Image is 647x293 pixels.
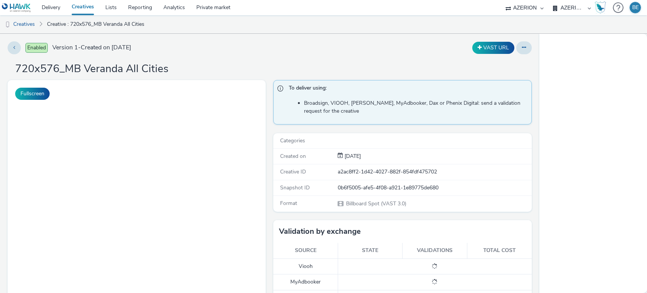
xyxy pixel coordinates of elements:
[280,168,306,175] span: Creative ID
[4,21,11,28] img: dooh
[273,274,338,290] td: MyAdbooker
[343,153,361,160] div: Creation 18 August 2025, 12:57
[403,243,467,258] th: Validations
[43,15,148,33] a: Creative : 720x576_MB Veranda All Cities
[273,243,338,258] th: Source
[472,42,514,54] button: VAST URL
[338,243,403,258] th: State
[470,42,516,54] div: Duplicate the creative as a VAST URL
[304,99,527,115] li: Broadsign, VIOOH, [PERSON_NAME], MyAdbooker, Dax or Phenix Digital: send a validation request for...
[345,200,406,207] span: Billboard Spot (VAST 3.0)
[280,200,297,207] span: Format
[279,226,361,237] h3: Validation by exchange
[15,62,168,76] h1: 720x576_MB Veranda All Cities
[632,2,639,13] div: BE
[343,153,361,160] span: [DATE]
[595,2,609,14] a: Hawk Academy
[467,243,531,258] th: Total cost
[289,84,523,94] span: To deliver using:
[338,184,531,192] div: 0b6f5005-afe5-4f08-a921-1e89775de680
[25,43,48,53] span: Enabled
[338,168,531,176] div: a2ac8ff2-1d42-4027-882f-854fdf475702
[52,43,131,52] span: Version 1 - Created on [DATE]
[2,3,31,13] img: undefined Logo
[15,88,50,100] button: Fullscreen
[595,2,606,14] img: Hawk Academy
[280,184,310,191] span: Snapshot ID
[273,258,338,274] td: Viooh
[280,153,306,160] span: Created on
[280,137,305,144] span: Categories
